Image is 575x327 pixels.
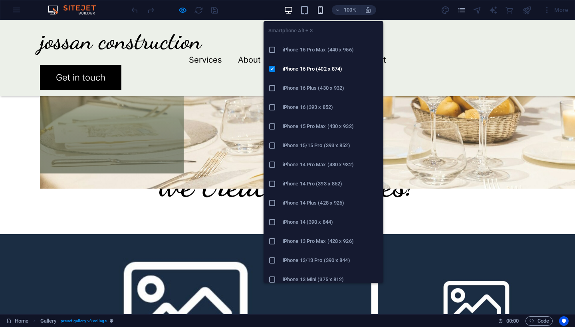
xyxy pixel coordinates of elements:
a: Gallery [313,36,340,44]
h6: iPhone 14 Pro Max (430 x 932) [283,160,379,169]
h6: iPhone 15/15 Pro (393 x 852) [283,141,379,150]
a: Plumbing [40,42,184,154]
i: This element is a customizable preset [110,319,113,323]
nav: breadcrumb [40,316,113,326]
button: Usercentrics [559,316,569,326]
span: 00 00 [506,316,519,326]
i: On resize automatically adjust zoom level to fit chosen device. [365,6,372,14]
h6: Session time [498,316,519,326]
i: Pages (Ctrl+Alt+S) [457,6,466,15]
span: . preset-gallery-v3-collage [59,316,106,326]
a: Services [189,36,222,44]
a: Team [277,36,297,44]
a: Get in touch [40,45,121,70]
h6: iPhone 14 Pro (393 x 852) [283,179,379,189]
button: 100% [332,5,360,15]
button: Code [525,316,553,326]
h6: iPhone 16 (393 x 852) [283,102,379,112]
a: Click to cancel selection. Double-click to open Pages [6,316,28,326]
h6: iPhone 14 (390 x 844) [283,217,379,227]
h6: iPhone 13 Pro Max (428 x 926) [283,236,379,246]
h6: iPhone 16 Plus (430 x 932) [283,83,379,93]
a: About [238,36,261,44]
button: pages [457,5,466,15]
h6: 100% [344,5,357,15]
h6: iPhone 14 Plus (428 x 926) [283,198,379,208]
h6: iPhone 16 Pro Max (440 x 956) [283,45,379,55]
h6: iPhone 13 Mini (375 x 812) [283,275,379,284]
img: Editor Logo [46,5,106,15]
span: : [512,318,513,324]
span: Click to select. Double-click to edit [40,316,57,326]
a: Contact [356,36,386,44]
span: jossan construction [40,6,201,35]
span: Code [529,316,549,326]
a: jossan construction [40,6,535,35]
h6: iPhone 16 Pro (402 x 874) [283,64,379,74]
h6: iPhone 15 Pro Max (430 x 932) [283,122,379,131]
h6: iPhone 13/13 Pro (390 x 844) [283,256,379,265]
